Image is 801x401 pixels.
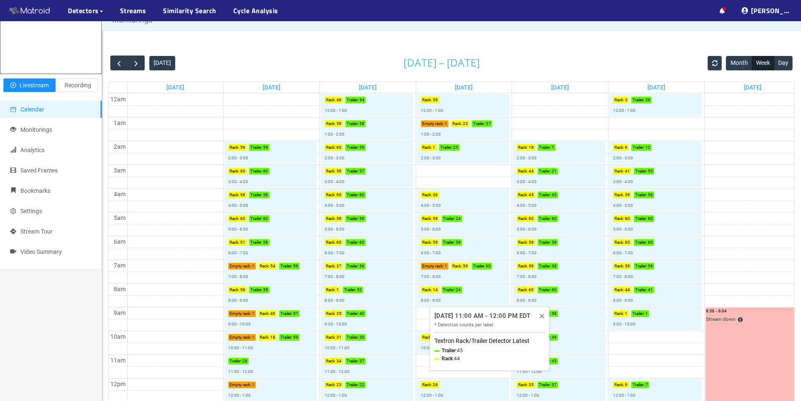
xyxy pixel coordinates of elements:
p: 49 [552,334,557,341]
p: 5:00 - 6:00 [421,226,441,233]
button: Month [726,56,752,70]
span: Monitorings [20,126,52,133]
p: 37 [359,358,364,365]
p: Rack : [326,97,336,103]
p: Rack : [422,287,432,293]
a: Go to August 13, 2025 [453,82,474,93]
button: Previous Week [110,56,128,70]
p: 8:00 - 9:00 [228,297,248,304]
p: 59 [433,97,438,103]
a: Go to August 16, 2025 [742,82,763,93]
p: Rack : [326,168,336,175]
p: 2:00 - 3:00 [613,155,633,162]
a: Go to August 11, 2025 [261,82,282,93]
p: 54 [359,97,364,103]
button: [DATE] [149,56,175,70]
p: 56 [263,239,268,246]
p: 44 [529,168,534,175]
p: Trailer : [347,97,358,103]
p: 37 [336,263,342,270]
p: 60 [625,239,630,246]
button: play-circleLivestream [3,78,56,92]
p: 57 [359,168,364,175]
p: Trailer : [539,263,551,270]
span: Saved Frames [20,167,58,174]
p: 1 [625,310,627,317]
p: 1 [336,287,339,293]
p: 1 [445,263,447,270]
p: 6:00 - 7:00 [228,250,248,256]
p: Rack : [260,310,269,317]
p: 11:00 - 12:00 [517,368,542,375]
p: 10:00 - 11:00 [228,345,253,351]
p: Rack : [452,120,462,127]
button: Week [752,56,774,70]
p: Rack : [614,97,624,103]
button: Next Week [127,56,145,70]
p: 59 [359,215,364,222]
p: 60 [552,215,557,222]
p: Empty rack : [230,334,251,341]
p: Rack : [230,168,239,175]
p: 60 [359,239,364,246]
p: 6:00 - 7:00 [421,250,441,256]
div: Stream down [706,315,798,323]
p: 1:00 - 2:00 [421,131,441,138]
p: Rack : [452,263,462,270]
p: Rack : [230,287,239,293]
p: Rack : [422,192,432,198]
p: 3 [625,97,627,103]
p: 60 [648,239,653,246]
p: Trailer : [250,168,262,175]
p: 12 [645,144,650,151]
span: Video Summary [20,248,62,255]
p: 26 [433,382,438,388]
p: Trailer : [347,239,358,246]
p: 8:00 - 9:00 [325,297,344,304]
a: Similarity Search [163,6,216,16]
p: Rack : [326,358,336,365]
p: Trailer : [280,334,292,341]
p: Trailer : [635,263,647,270]
p: Rack : [260,334,269,341]
p: Rack : [326,192,336,198]
p: 44 [625,287,630,293]
p: Rack : [614,144,624,151]
p: Trailer : [250,239,262,246]
p: Rack : [326,239,336,246]
p: 4:00 - 5:00 [613,202,633,209]
p: 12:00 - 1:00 [613,392,636,399]
span: play-circle [10,82,16,89]
p: 59 [648,263,653,270]
p: Trailer : [473,263,485,270]
p: 14 [433,287,438,293]
p: Trailer : [443,287,455,293]
p: 4:00 - 5:00 [325,202,344,209]
p: 6:00 - 7:00 [325,250,344,256]
p: Rack : [326,287,336,293]
p: Rack : [518,192,528,198]
p: 30 [359,334,364,341]
div: 8:58 - 6:04 [706,308,798,315]
p: 10:00 - 11:00 [421,345,446,351]
a: Cycle Analysis [233,6,278,16]
p: 51 [240,239,245,246]
p: Trailer : [539,239,551,246]
p: 60 [625,215,630,222]
p: 59 [293,334,298,341]
p: Trailer : [539,287,551,293]
p: Trailer : [280,263,292,270]
span: Detectors [68,6,99,16]
p: 60 [336,144,342,151]
p: 6:00 - 7:00 [613,250,633,256]
a: Go to August 14, 2025 [549,82,571,93]
p: 7 [645,382,648,388]
p: Rack : [230,192,239,198]
p: Rack : [614,192,624,198]
p: Rack : [326,263,336,270]
p: Rack : [518,168,528,175]
p: Rack : [614,168,624,175]
p: 12:00 - 1:00 [421,107,443,114]
p: Trailer : [347,144,358,151]
p: 56 [240,287,245,293]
